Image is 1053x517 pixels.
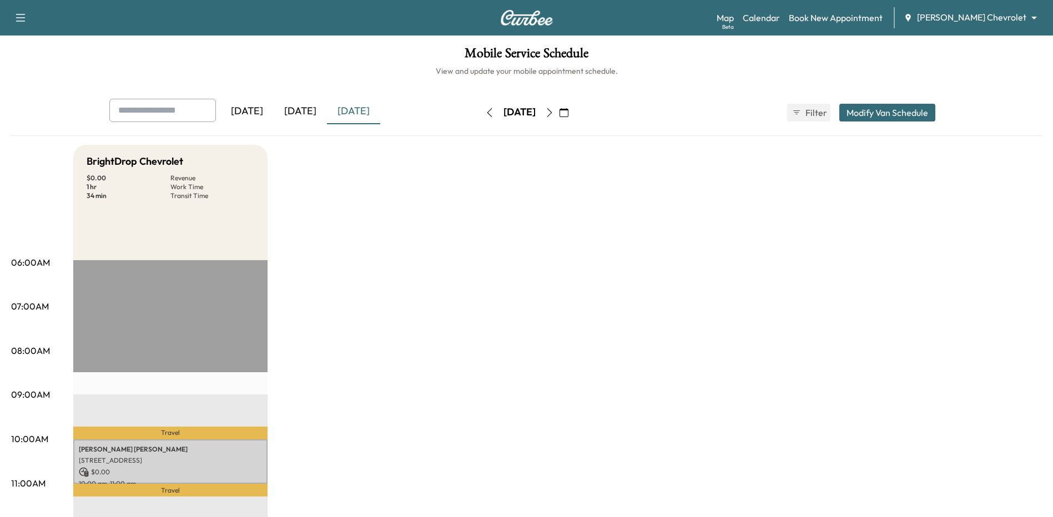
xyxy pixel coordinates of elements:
[79,445,262,454] p: [PERSON_NAME] [PERSON_NAME]
[73,427,268,439] p: Travel
[73,484,268,496] p: Travel
[87,174,170,183] p: $ 0.00
[11,477,46,490] p: 11:00AM
[79,456,262,465] p: [STREET_ADDRESS]
[170,174,254,183] p: Revenue
[327,99,380,124] div: [DATE]
[87,183,170,191] p: 1 hr
[11,344,50,357] p: 08:00AM
[743,11,780,24] a: Calendar
[717,11,734,24] a: MapBeta
[11,65,1042,77] h6: View and update your mobile appointment schedule.
[170,191,254,200] p: Transit Time
[722,23,734,31] div: Beta
[787,104,830,121] button: Filter
[805,106,825,119] span: Filter
[11,47,1042,65] h1: Mobile Service Schedule
[79,467,262,477] p: $ 0.00
[220,99,274,124] div: [DATE]
[87,154,183,169] h5: BrightDrop Chevrolet
[170,183,254,191] p: Work Time
[79,479,262,488] p: 10:00 am - 11:00 am
[917,11,1026,24] span: [PERSON_NAME] Chevrolet
[11,388,50,401] p: 09:00AM
[274,99,327,124] div: [DATE]
[11,256,50,269] p: 06:00AM
[11,432,48,445] p: 10:00AM
[503,105,536,119] div: [DATE]
[839,104,935,121] button: Modify Van Schedule
[500,10,553,26] img: Curbee Logo
[87,191,170,200] p: 34 min
[789,11,883,24] a: Book New Appointment
[11,300,49,313] p: 07:00AM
